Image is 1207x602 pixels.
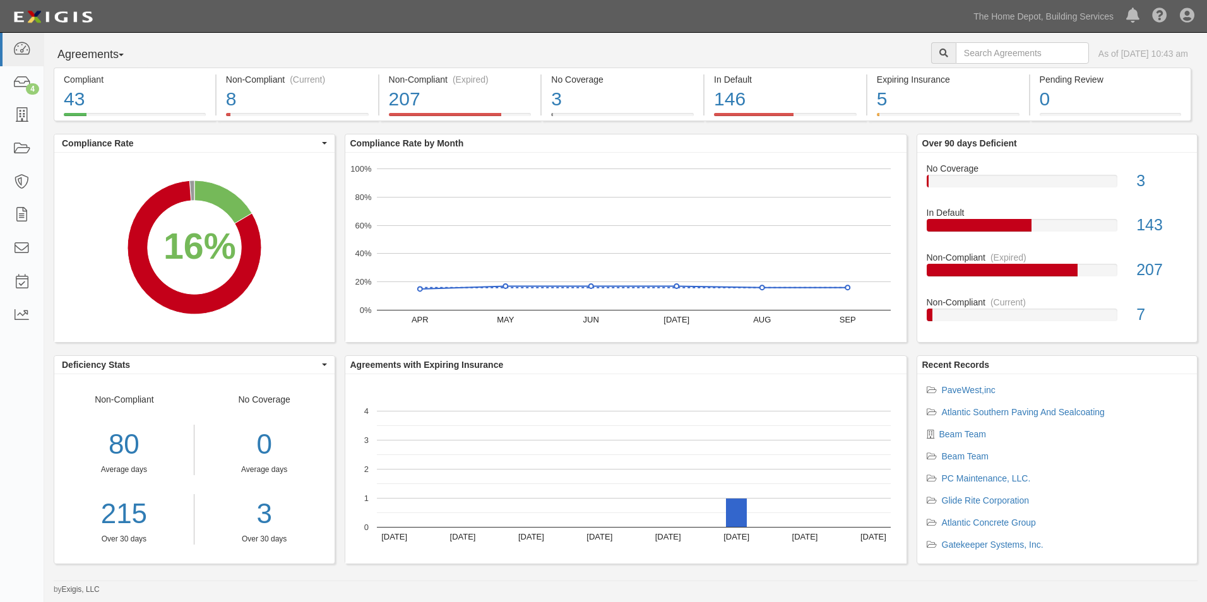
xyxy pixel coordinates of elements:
div: 5 [877,86,1020,113]
a: Atlantic Southern Paving And Sealcoating [942,407,1105,417]
div: 4 [26,83,39,95]
div: 3 [1127,170,1197,192]
a: In Default146 [705,113,866,123]
a: Non-Compliant(Current)8 [217,113,378,123]
div: (Expired) [453,73,489,86]
div: 3 [551,86,694,113]
button: Agreements [54,42,148,68]
div: Over 30 days [204,534,325,545]
div: Pending Review [1040,73,1182,86]
text: [DATE] [860,532,886,541]
div: No Coverage [917,162,1198,175]
text: [DATE] [723,532,749,541]
text: JUN [583,315,598,324]
div: Average days [54,464,194,475]
div: 0 [204,425,325,464]
a: Non-Compliant(Expired)207 [379,113,541,123]
a: PaveWest,inc [942,385,996,395]
a: No Coverage3 [542,113,703,123]
div: 43 [64,86,206,113]
text: APR [411,315,428,324]
button: Deficiency Stats [54,356,335,374]
div: 0 [1040,86,1182,113]
text: [DATE] [449,532,475,541]
div: 207 [389,86,532,113]
text: SEP [839,315,855,324]
div: Expiring Insurance [877,73,1020,86]
text: [DATE] [586,532,612,541]
a: Beam Team [942,451,989,461]
text: AUG [753,315,771,324]
a: Pending Review0 [1030,113,1192,123]
text: 2 [364,464,368,474]
div: 143 [1127,214,1197,237]
div: As of [DATE] 10:43 am [1098,47,1188,60]
i: Help Center - Complianz [1152,9,1167,24]
div: 146 [714,86,857,113]
text: MAY [497,315,514,324]
b: Compliance Rate by Month [350,138,464,148]
text: [DATE] [663,315,689,324]
text: 0% [359,305,371,315]
text: 0 [364,522,368,532]
svg: A chart. [54,153,335,342]
div: 16% [164,221,236,273]
text: [DATE] [792,532,818,541]
span: Deficiency Stats [62,358,319,371]
svg: A chart. [345,153,907,342]
a: Exigis, LLC [62,585,100,594]
div: 80 [54,425,194,464]
b: Recent Records [922,360,990,370]
div: 7 [1127,304,1197,326]
div: (Expired) [990,251,1026,264]
a: Gatekeeper Systems, Inc. [942,540,1043,550]
div: No Coverage [551,73,694,86]
div: Non-Compliant [917,296,1198,309]
text: 4 [364,406,368,416]
text: 3 [364,435,368,445]
text: 100% [350,164,372,174]
text: 40% [355,249,371,258]
div: Non-Compliant (Current) [226,73,369,86]
a: Beam Team [939,429,986,439]
text: 60% [355,220,371,230]
div: Average days [204,464,325,475]
a: 215 [54,494,194,534]
b: Agreements with Expiring Insurance [350,360,504,370]
a: The Home Depot, Building Services [967,4,1120,29]
small: by [54,584,100,595]
text: [DATE] [518,532,544,541]
div: 207 [1127,259,1197,281]
a: 3 [204,494,325,534]
div: (Current) [990,296,1026,309]
span: Compliance Rate [62,137,319,150]
text: [DATE] [381,532,407,541]
text: 80% [355,192,371,202]
text: 1 [364,493,368,503]
div: 8 [226,86,369,113]
div: Non-Compliant [54,393,194,545]
div: Non-Compliant [917,251,1198,264]
svg: A chart. [345,374,907,564]
a: Glide Rite Corporation [942,495,1030,505]
div: (Current) [290,73,325,86]
a: PC Maintenance, LLC. [942,473,1031,483]
div: In Default [714,73,857,86]
a: Atlantic Concrete Group [942,517,1036,528]
div: Non-Compliant (Expired) [389,73,532,86]
div: No Coverage [194,393,335,545]
a: Non-Compliant(Current)7 [927,296,1188,331]
input: Search Agreements [956,42,1089,64]
div: Over 30 days [54,534,194,545]
a: No Coverage3 [927,162,1188,207]
a: Expiring Insurance5 [867,113,1029,123]
a: In Default143 [927,206,1188,251]
b: Over 90 days Deficient [922,138,1017,148]
text: 20% [355,277,371,286]
a: Non-Compliant(Expired)207 [927,251,1188,296]
a: Compliant43 [54,113,215,123]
